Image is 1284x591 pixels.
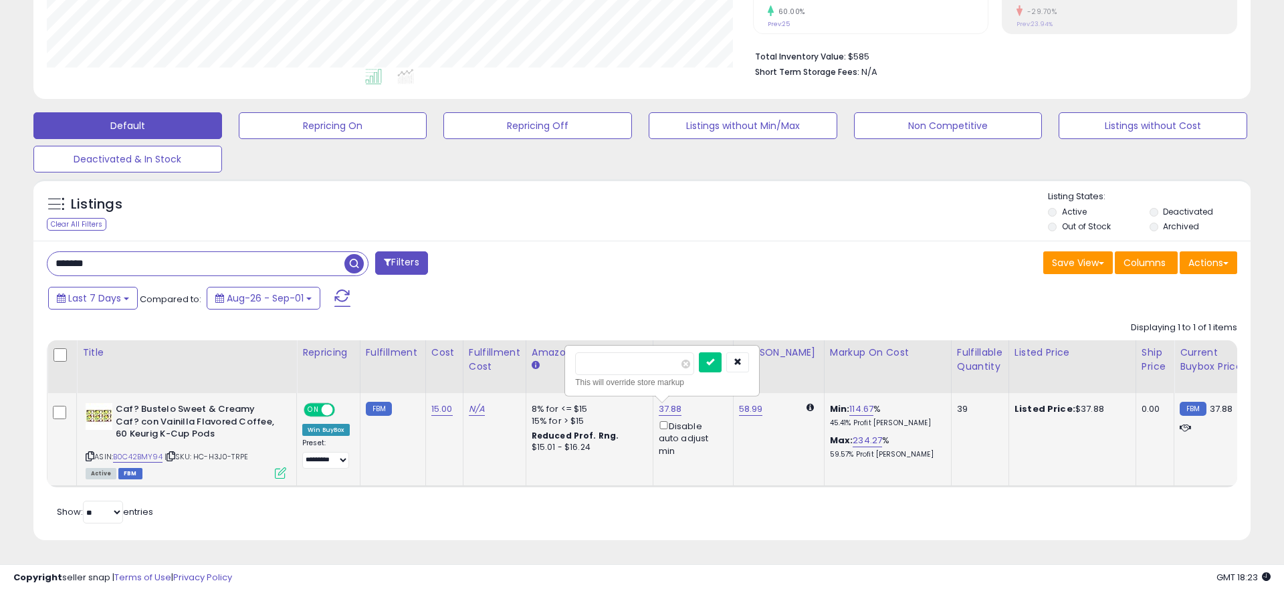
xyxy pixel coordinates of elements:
[532,430,619,441] b: Reduced Prof. Rng.
[33,112,222,139] button: Default
[47,218,106,231] div: Clear All Filters
[824,340,951,393] th: The percentage added to the cost of goods (COGS) that forms the calculator for Min & Max prices.
[532,415,643,427] div: 15% for > $15
[1115,251,1178,274] button: Columns
[957,403,998,415] div: 39
[739,346,819,360] div: [PERSON_NAME]
[305,404,322,416] span: ON
[1180,251,1237,274] button: Actions
[366,402,392,416] small: FBM
[1048,191,1250,203] p: Listing States:
[443,112,632,139] button: Repricing Off
[957,346,1003,374] div: Fulfillable Quantity
[165,451,248,462] span: | SKU: HC-H3J0-TRPE
[1014,402,1075,415] b: Listed Price:
[532,360,540,372] small: Amazon Fees.
[86,403,112,430] img: 51ROV2X1KFL._SL40_.jpg
[861,66,877,78] span: N/A
[366,346,420,360] div: Fulfillment
[116,403,278,444] b: Caf? Bustelo Sweet & Creamy Caf? con Vainilla Flavored Coffee, 60 Keurig K-Cup Pods
[575,376,749,389] div: This will override store markup
[48,287,138,310] button: Last 7 Days
[1142,346,1168,374] div: Ship Price
[1142,403,1164,415] div: 0.00
[1014,346,1130,360] div: Listed Price
[431,346,457,360] div: Cost
[659,419,723,457] div: Disable auto adjust min
[140,293,201,306] span: Compared to:
[1023,7,1057,17] small: -29.70%
[755,51,846,62] b: Total Inventory Value:
[830,419,941,428] p: 45.41% Profit [PERSON_NAME]
[1210,402,1233,415] span: 37.88
[854,112,1043,139] button: Non Competitive
[71,195,122,214] h5: Listings
[1043,251,1113,274] button: Save View
[33,146,222,172] button: Deactivated & In Stock
[1062,221,1111,232] label: Out of Stock
[830,402,850,415] b: Min:
[239,112,427,139] button: Repricing On
[469,402,485,416] a: N/A
[375,251,427,275] button: Filters
[86,403,286,477] div: ASIN:
[113,451,163,463] a: B0C42BMY94
[739,402,763,416] a: 58.99
[649,112,837,139] button: Listings without Min/Max
[57,505,153,518] span: Show: entries
[82,346,291,360] div: Title
[830,434,853,447] b: Max:
[114,571,171,584] a: Terms of Use
[755,66,859,78] b: Short Term Storage Fees:
[431,402,453,416] a: 15.00
[755,47,1227,64] li: $585
[333,404,354,416] span: OFF
[1059,112,1247,139] button: Listings without Cost
[1016,20,1053,28] small: Prev: 23.94%
[532,403,643,415] div: 8% for <= $15
[830,435,941,459] div: %
[469,346,520,374] div: Fulfillment Cost
[173,571,232,584] a: Privacy Policy
[68,291,121,305] span: Last 7 Days
[207,287,320,310] button: Aug-26 - Sep-01
[227,291,304,305] span: Aug-26 - Sep-01
[768,20,790,28] small: Prev: 25
[659,402,682,416] a: 37.88
[13,572,232,584] div: seller snap | |
[13,571,62,584] strong: Copyright
[853,434,882,447] a: 234.27
[532,346,647,360] div: Amazon Fees
[1180,402,1206,416] small: FBM
[118,468,142,479] span: FBM
[830,450,941,459] p: 59.57% Profit [PERSON_NAME]
[1163,221,1199,232] label: Archived
[302,424,350,436] div: Win BuyBox
[830,403,941,428] div: %
[86,468,116,479] span: All listings currently available for purchase on Amazon
[1014,403,1126,415] div: $37.88
[1062,206,1087,217] label: Active
[302,346,354,360] div: Repricing
[302,439,350,469] div: Preset:
[1180,346,1249,374] div: Current Buybox Price
[1216,571,1271,584] span: 2025-09-12 18:23 GMT
[774,7,805,17] small: 60.00%
[849,402,873,416] a: 114.67
[1131,322,1237,334] div: Displaying 1 to 1 of 1 items
[1163,206,1213,217] label: Deactivated
[1123,256,1166,269] span: Columns
[830,346,946,360] div: Markup on Cost
[532,442,643,453] div: $15.01 - $16.24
